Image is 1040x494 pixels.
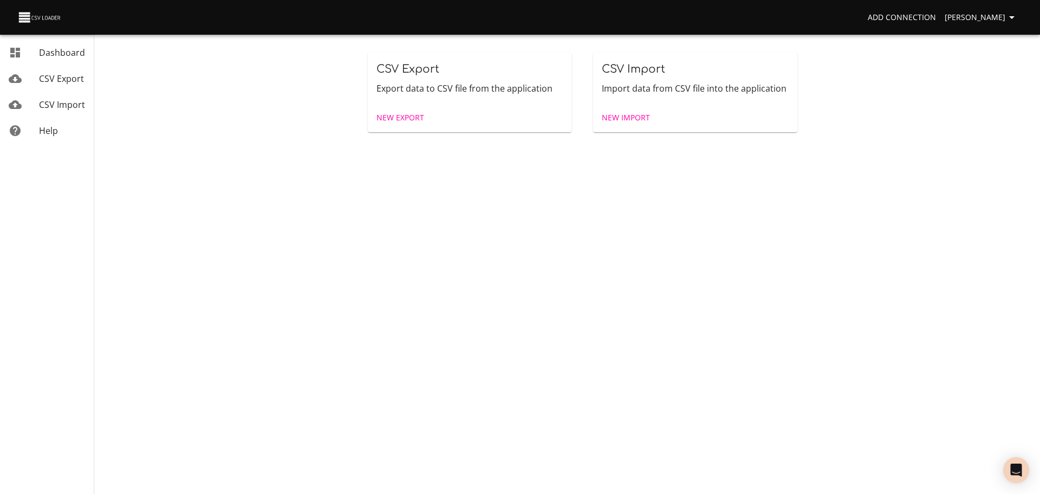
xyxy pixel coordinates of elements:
[39,125,58,137] span: Help
[39,73,84,85] span: CSV Export
[1003,457,1029,483] div: Open Intercom Messenger
[602,63,665,75] span: CSV Import
[868,11,936,24] span: Add Connection
[945,11,1018,24] span: [PERSON_NAME]
[597,108,654,128] a: New Import
[940,8,1023,28] button: [PERSON_NAME]
[602,82,789,95] p: Import data from CSV file into the application
[376,63,439,75] span: CSV Export
[372,108,428,128] a: New Export
[39,47,85,59] span: Dashboard
[39,99,85,111] span: CSV Import
[376,111,424,125] span: New Export
[376,82,563,95] p: Export data to CSV file from the application
[863,8,940,28] a: Add Connection
[602,111,650,125] span: New Import
[17,10,63,25] img: CSV Loader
